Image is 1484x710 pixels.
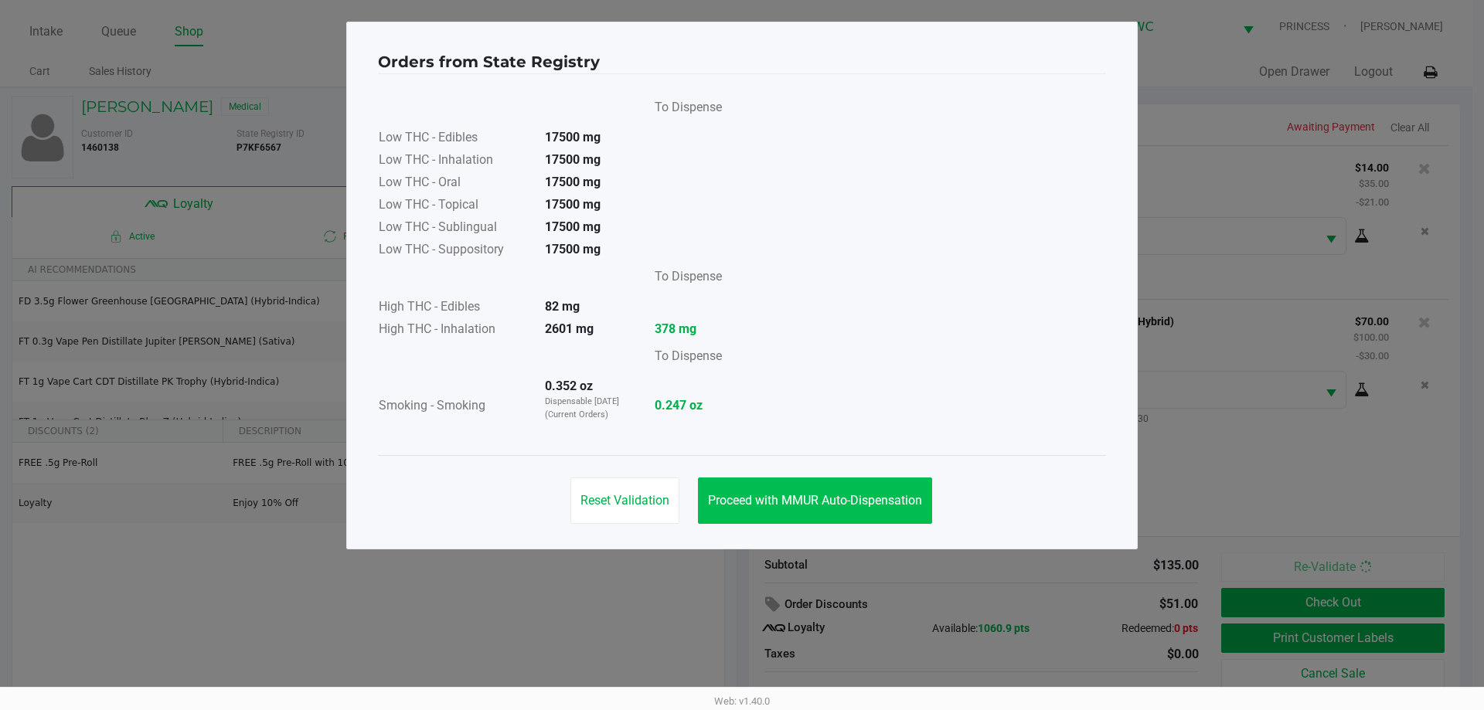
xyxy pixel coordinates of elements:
span: Proceed with MMUR Auto-Dispensation [708,493,922,508]
strong: 17500 mg [545,152,601,167]
strong: 0.247 oz [655,396,722,415]
td: Low THC - Edibles [378,127,533,150]
button: Reset Validation [570,477,679,524]
strong: 0.352 oz [545,379,593,393]
td: Smoking - Smoking [378,376,533,437]
td: Low THC - Inhalation [378,150,533,172]
span: Web: v1.40.0 [714,695,770,707]
td: High THC - Inhalation [378,319,533,341]
strong: 17500 mg [545,197,601,212]
p: Dispensable [DATE] (Current Orders) [545,396,628,421]
button: Proceed with MMUR Auto-Dispensation [698,477,932,524]
td: To Dispense [642,341,723,376]
td: High THC - Edibles [378,297,533,319]
td: Low THC - Topical [378,195,533,217]
td: Low THC - Oral [378,172,533,195]
td: Low THC - Suppository [378,239,533,262]
span: Reset Validation [580,493,669,508]
strong: 17500 mg [545,130,601,144]
td: To Dispense [642,262,723,297]
strong: 378 mg [655,320,722,338]
strong: 82 mg [545,299,580,314]
h4: Orders from State Registry [378,50,600,73]
strong: 17500 mg [545,175,601,189]
td: Low THC - Sublingual [378,217,533,239]
strong: 17500 mg [545,219,601,234]
strong: 2601 mg [545,321,594,336]
strong: 17500 mg [545,242,601,256]
td: To Dispense [642,93,723,127]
